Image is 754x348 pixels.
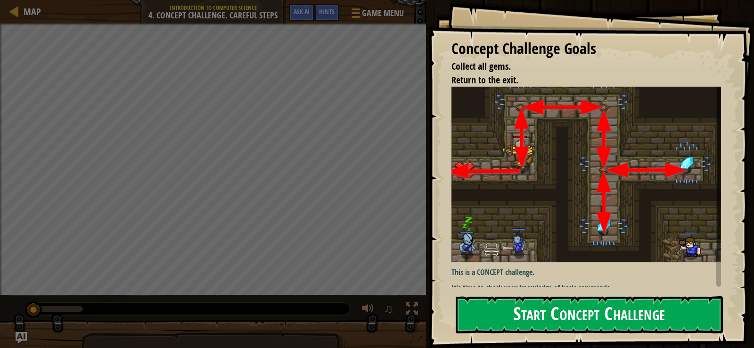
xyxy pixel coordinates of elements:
[440,60,719,73] li: Collect all gems.
[451,38,721,60] div: Concept Challenge Goals
[344,4,410,26] button: Game Menu
[19,5,41,18] a: Map
[319,7,335,16] span: Hints
[456,296,723,333] button: Start Concept Challenge
[451,267,728,278] p: This is a CONCEPT challenge.
[24,5,41,18] span: Map
[16,332,27,343] button: Ask AI
[451,283,728,293] p: It's time to check your knowledge of basic commands.
[294,7,310,16] span: Ask AI
[359,300,377,320] button: Adjust volume
[362,7,404,19] span: Game Menu
[440,73,719,87] li: Return to the exit.
[451,60,511,73] span: Collect all gems.
[451,87,728,262] img: First assesment
[289,4,314,21] button: Ask AI
[451,73,518,86] span: Return to the exit.
[384,302,393,316] span: ♫
[402,300,421,320] button: Toggle fullscreen
[382,300,398,320] button: ♫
